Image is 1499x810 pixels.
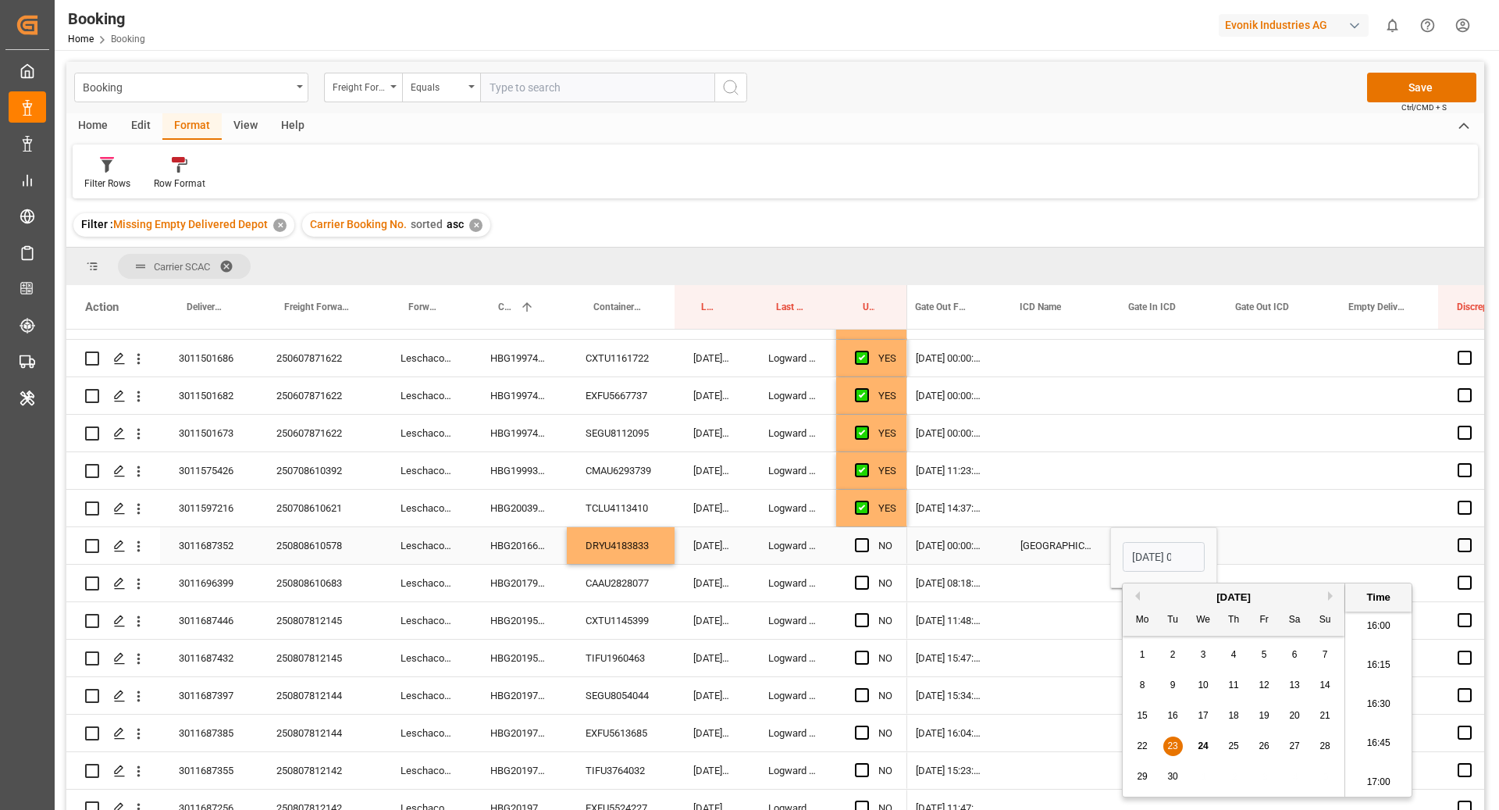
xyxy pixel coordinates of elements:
[472,527,567,564] div: HBG2016691
[1319,710,1330,721] span: 21
[472,715,567,751] div: HBG2019717
[258,452,382,489] div: 250708610392
[154,261,210,273] span: Carrier SCAC
[1198,740,1208,751] span: 24
[84,177,130,191] div: Filter Rows
[878,378,896,414] div: YES
[1328,591,1337,601] button: Next Month
[1228,740,1238,751] span: 25
[83,77,291,96] div: Booking
[1289,680,1299,690] span: 13
[382,340,472,376] div: Leschaco Bremen
[1137,740,1147,751] span: 22
[1292,649,1298,660] span: 6
[878,416,896,451] div: YES
[749,377,836,414] div: Logward System
[1285,676,1305,695] div: Choose Saturday, September 13th, 2025
[258,677,382,714] div: 250807812144
[1163,706,1183,726] div: Choose Tuesday, September 16th, 2025
[1410,8,1445,43] button: Help Center
[382,415,472,451] div: Leschaco Bremen
[749,640,836,676] div: Logward System
[472,602,567,639] div: HBG2019511
[1228,710,1238,721] span: 18
[1167,771,1177,782] span: 30
[1316,676,1335,695] div: Choose Sunday, September 14th, 2025
[66,113,119,140] div: Home
[675,565,749,601] div: [DATE] 22:21:21
[324,73,402,102] button: open menu
[1375,8,1410,43] button: show 0 new notifications
[119,113,162,140] div: Edit
[593,302,642,312] span: Container No.
[1255,645,1274,665] div: Choose Friday, September 5th, 2025
[1170,649,1176,660] span: 2
[1289,710,1299,721] span: 20
[878,715,892,751] div: NO
[1348,302,1405,312] span: Empty Delivered Depot
[1127,640,1341,792] div: month 2025-09
[1316,611,1335,630] div: Su
[68,7,145,30] div: Booking
[160,565,258,601] div: 3011696399
[567,340,675,376] div: CXTU1161722
[1285,706,1305,726] div: Choose Saturday, September 20th, 2025
[675,752,749,789] div: [DATE] 22:31:35
[469,219,482,232] div: ✕
[1316,706,1335,726] div: Choose Sunday, September 21st, 2025
[749,752,836,789] div: Logward System
[1133,645,1152,665] div: Choose Monday, September 1st, 2025
[1224,676,1244,695] div: Choose Thursday, September 11th, 2025
[160,490,258,526] div: 3011597216
[1255,676,1274,695] div: Choose Friday, September 12th, 2025
[1123,542,1205,572] input: DD.MM.YYYY HH:MM
[897,340,1002,376] div: [DATE] 00:00:00
[567,490,675,526] div: TCLU4113410
[154,177,205,191] div: Row Format
[1345,763,1412,802] li: 17:00
[749,527,836,564] div: Logward System
[1167,740,1177,751] span: 23
[498,302,514,312] span: Carrier Booking No.
[567,527,675,564] div: DRYU4183833
[1194,611,1213,630] div: We
[749,565,836,601] div: Logward System
[878,453,896,489] div: YES
[160,527,258,564] div: 3011687352
[878,566,892,601] div: NO
[567,752,675,789] div: TIFU3764032
[1020,302,1061,312] span: ICD Name
[1259,680,1269,690] span: 12
[1255,737,1274,756] div: Choose Friday, September 26th, 2025
[1133,706,1152,726] div: Choose Monday, September 15th, 2025
[878,341,896,376] div: YES
[85,300,119,314] div: Action
[1219,10,1375,40] button: Evonik Industries AG
[66,377,907,415] div: Press SPACE to select this row.
[382,752,472,789] div: Leschaco Bremen
[66,565,907,602] div: Press SPACE to select this row.
[472,415,567,451] div: HBG1997437
[269,113,316,140] div: Help
[472,565,567,601] div: HBG2017901
[162,113,222,140] div: Format
[897,602,1002,639] div: [DATE] 11:48:00
[701,302,717,312] span: Last Opened Date
[160,452,258,489] div: 3011575426
[675,415,749,451] div: [DATE] 17:20:39
[1228,680,1238,690] span: 11
[878,528,892,564] div: NO
[382,452,472,489] div: Leschaco Bremen
[160,415,258,451] div: 3011501673
[160,640,258,676] div: 3011687432
[411,77,464,95] div: Equals
[1224,706,1244,726] div: Choose Thursday, September 18th, 2025
[1140,649,1145,660] span: 1
[160,340,258,376] div: 3011501686
[258,415,382,451] div: 250607871622
[714,73,747,102] button: search button
[382,527,472,564] div: Leschaco Bremen
[897,490,1002,526] div: [DATE] 14:37:00
[1285,737,1305,756] div: Choose Saturday, September 27th, 2025
[1201,649,1206,660] span: 3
